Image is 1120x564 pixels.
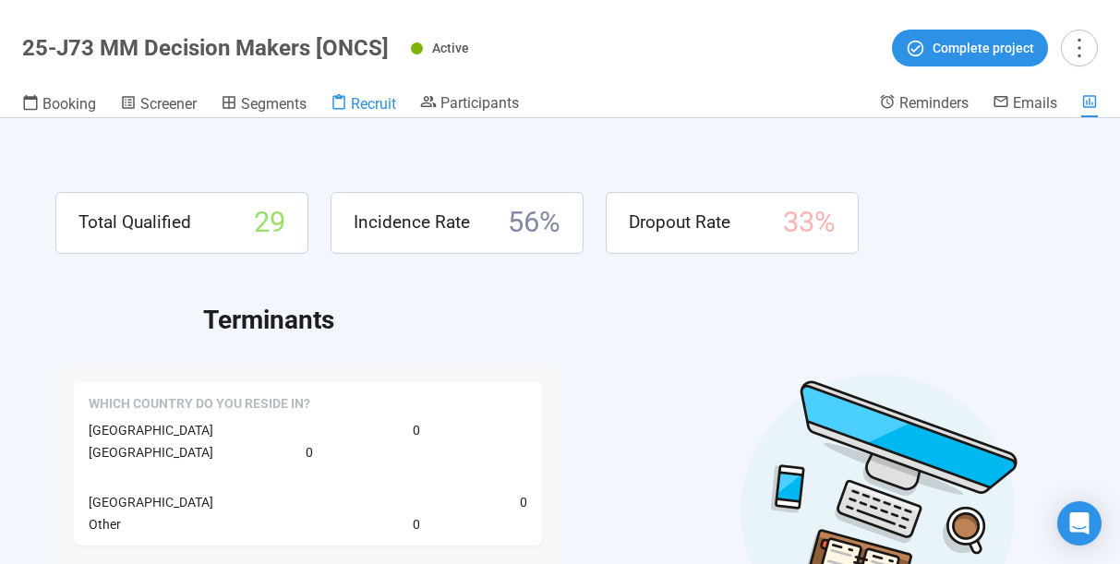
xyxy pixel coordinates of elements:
[1061,30,1098,66] button: more
[203,300,1065,341] h2: Terminants
[354,209,470,236] span: Incidence Rate
[413,514,420,534] span: 0
[89,517,121,532] span: Other
[879,93,969,115] a: Reminders
[420,93,519,115] a: Participants
[306,442,313,462] span: 0
[241,95,307,113] span: Segments
[899,94,969,112] span: Reminders
[629,209,730,236] span: Dropout Rate
[89,445,213,460] span: [GEOGRAPHIC_DATA]
[1066,35,1091,60] span: more
[993,93,1057,115] a: Emails
[413,420,420,440] span: 0
[78,209,191,236] span: Total Qualified
[351,95,396,113] span: Recruit
[432,41,469,55] span: Active
[120,93,197,117] a: Screener
[254,200,285,246] span: 29
[508,200,560,246] span: 56 %
[1013,94,1057,112] span: Emails
[1057,501,1102,546] div: Open Intercom Messenger
[42,95,96,113] span: Booking
[783,200,836,246] span: 33 %
[140,95,197,113] span: Screener
[933,38,1034,58] span: Complete project
[331,93,396,117] a: Recruit
[22,93,96,117] a: Booking
[89,423,213,438] span: [GEOGRAPHIC_DATA]
[221,93,307,117] a: Segments
[440,94,519,112] span: Participants
[89,495,213,510] span: [GEOGRAPHIC_DATA]
[22,35,389,61] h1: 25-J73 MM Decision Makers [ONCS]
[89,395,310,414] span: Which country do you reside in?
[520,492,527,512] span: 0
[892,30,1048,66] button: Complete project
